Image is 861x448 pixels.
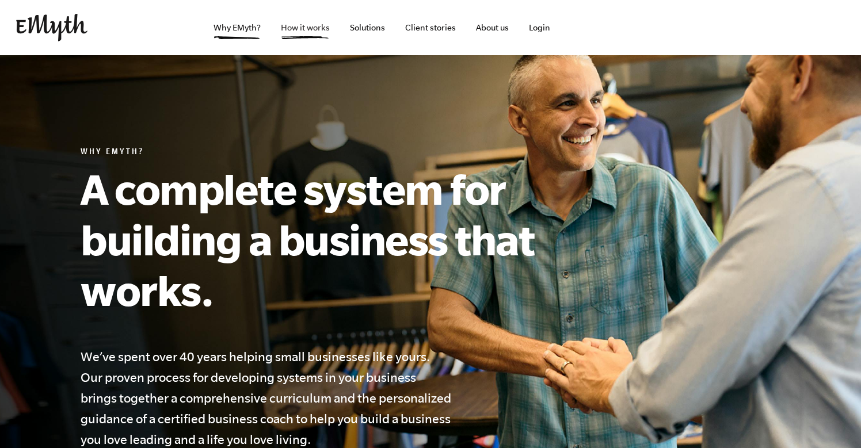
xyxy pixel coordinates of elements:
h6: Why EMyth? [81,147,587,159]
img: EMyth [16,14,87,41]
iframe: Chat Widget [803,393,861,448]
iframe: Embedded CTA [597,15,718,40]
iframe: Embedded CTA [724,15,845,40]
h1: A complete system for building a business that works. [81,163,587,315]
